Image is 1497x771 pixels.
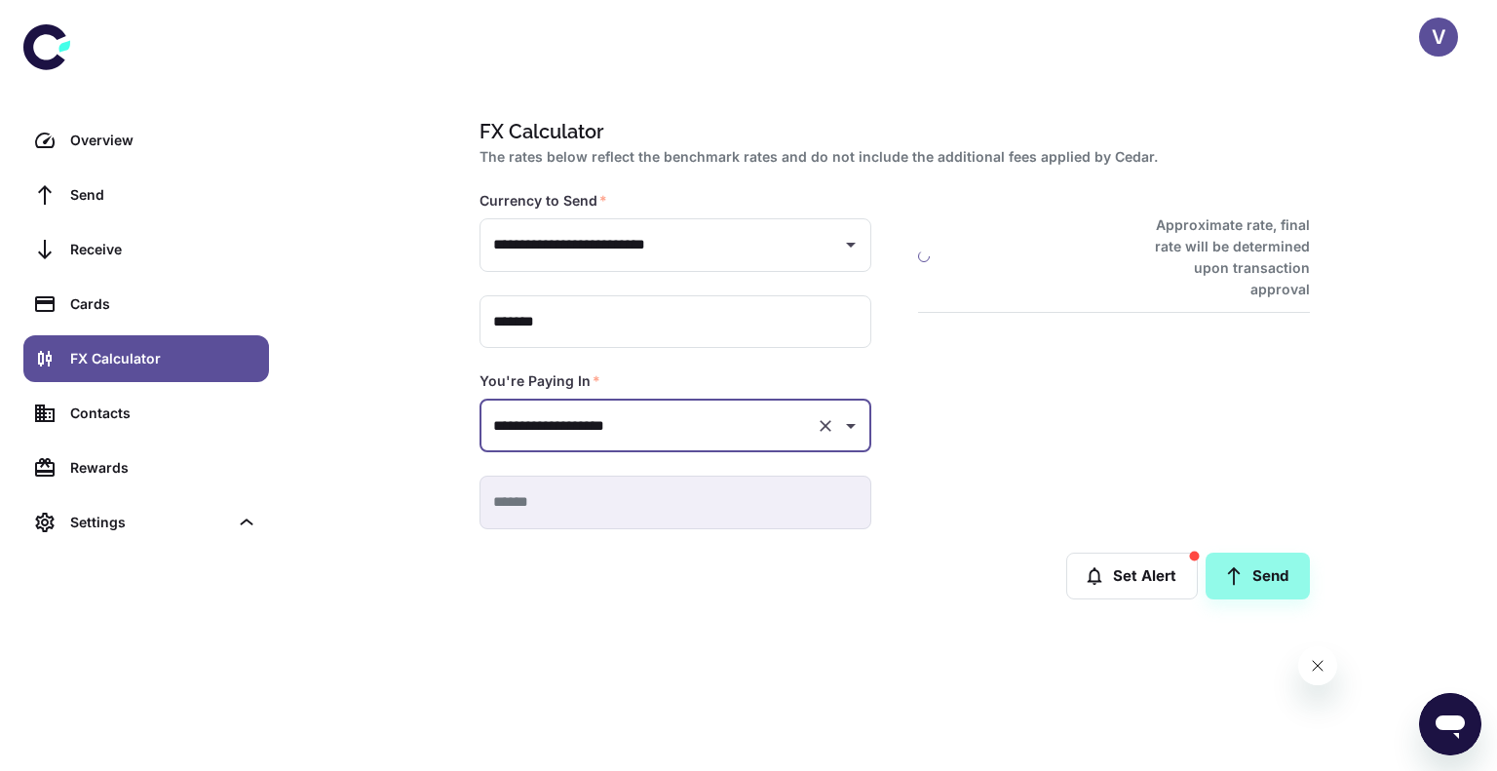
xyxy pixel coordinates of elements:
button: Set Alert [1066,553,1198,599]
div: Send [70,184,257,206]
div: Settings [23,499,269,546]
label: You're Paying In [480,371,600,391]
iframe: Close message [1298,646,1337,685]
div: Settings [70,512,228,533]
a: Receive [23,226,269,273]
a: Send [1206,553,1310,599]
button: Clear [812,412,839,440]
a: Rewards [23,444,269,491]
label: Currency to Send [480,191,607,211]
div: Receive [70,239,257,260]
div: Cards [70,293,257,315]
button: Open [837,412,864,440]
a: Cards [23,281,269,328]
div: Overview [70,130,257,151]
div: FX Calculator [70,348,257,369]
a: Contacts [23,390,269,437]
h6: Approximate rate, final rate will be determined upon transaction approval [1133,214,1310,300]
a: Send [23,172,269,218]
button: V [1419,18,1458,57]
button: Open [837,231,864,258]
span: Hi. Need any help? [12,14,140,29]
iframe: Button to launch messaging window [1419,693,1481,755]
h1: FX Calculator [480,117,1302,146]
div: Contacts [70,403,257,424]
a: FX Calculator [23,335,269,382]
div: Rewards [70,457,257,479]
a: Overview [23,117,269,164]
